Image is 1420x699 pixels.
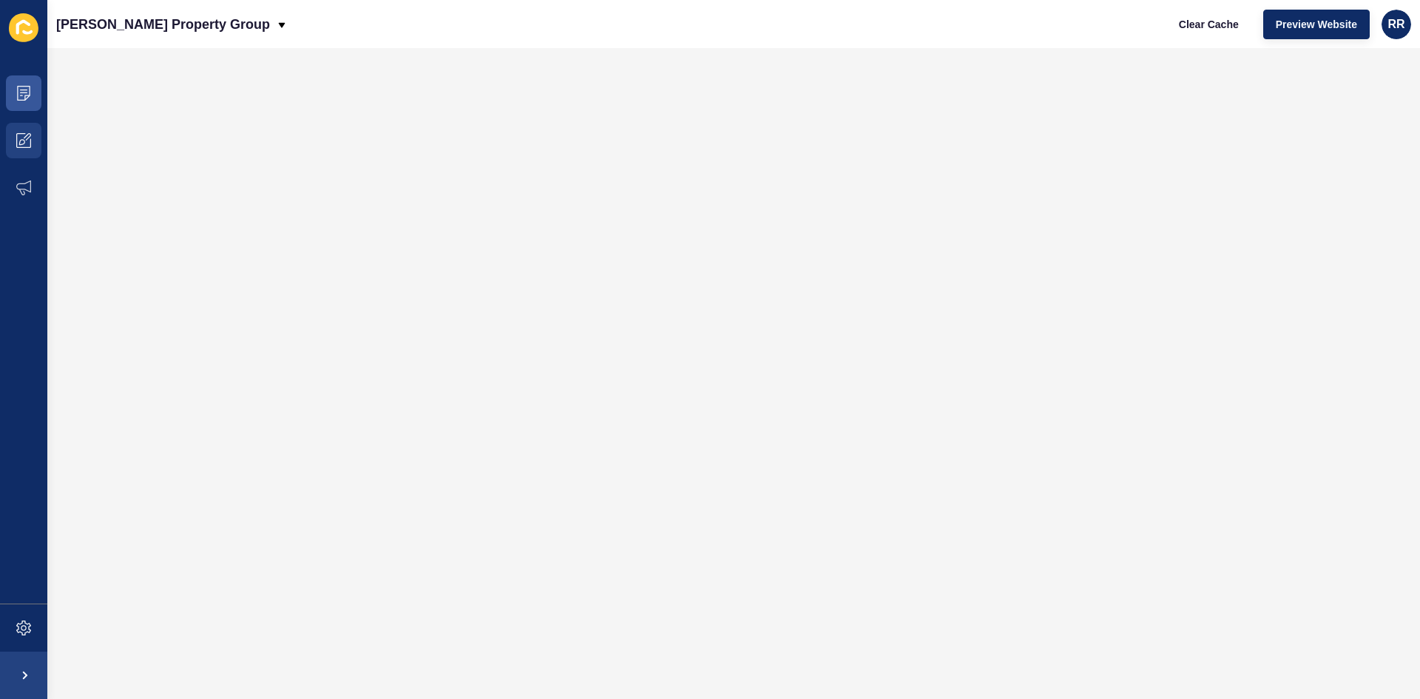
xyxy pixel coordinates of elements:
button: Preview Website [1263,10,1370,39]
span: Preview Website [1276,17,1357,32]
span: Clear Cache [1179,17,1239,32]
button: Clear Cache [1166,10,1251,39]
span: RR [1387,17,1404,32]
p: [PERSON_NAME] Property Group [56,6,270,43]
